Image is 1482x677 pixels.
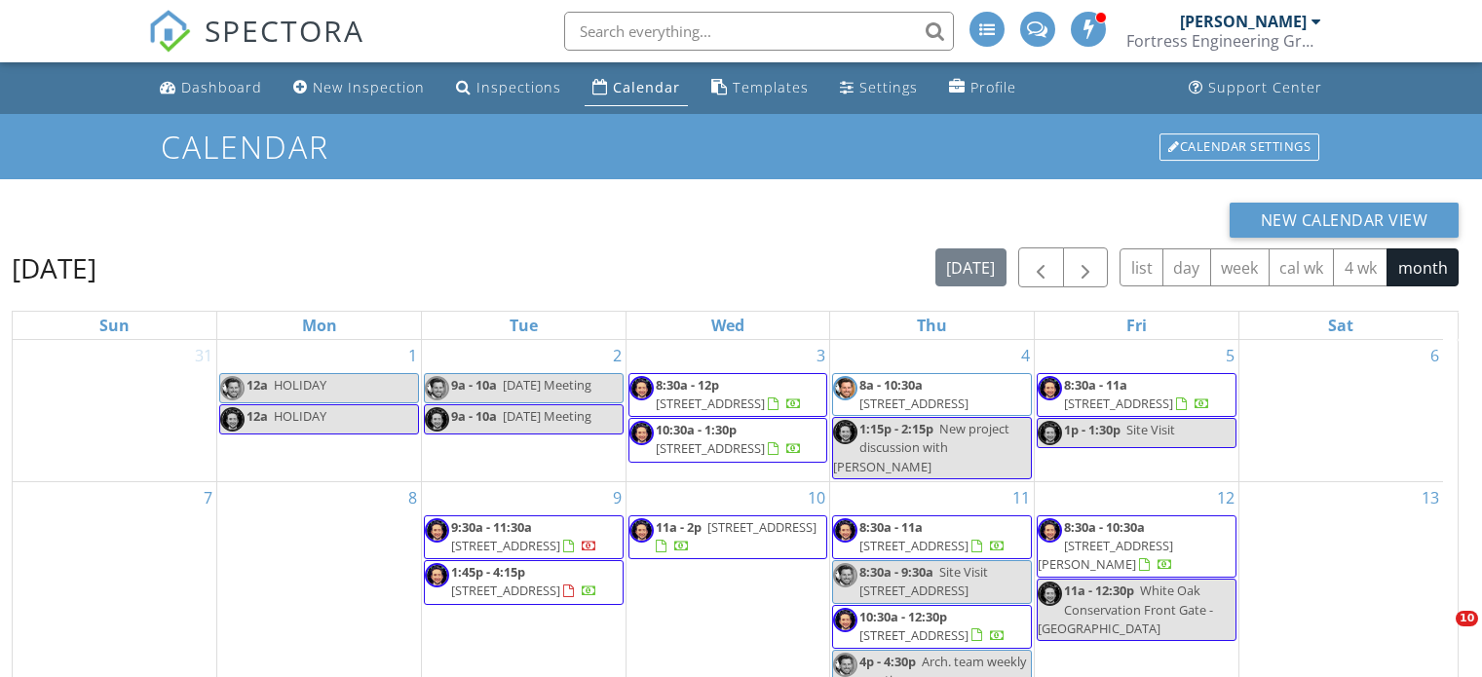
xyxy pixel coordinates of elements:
span: 12a [247,376,268,394]
span: 10 [1456,611,1478,626]
span: [STREET_ADDRESS] [656,395,765,412]
span: SPECTORA [205,10,364,51]
img: 58437b2c5169473c8fa267f02d2a0aeb.jpeg [833,608,857,632]
a: 8:30a - 11a [STREET_ADDRESS] [859,518,1006,554]
h1: Calendar [161,130,1321,164]
a: Go to September 3, 2025 [813,340,829,371]
a: Sunday [95,312,133,339]
span: 10:30a - 12:30p [859,608,947,625]
a: Go to September 2, 2025 [609,340,626,371]
td: Go to August 31, 2025 [13,340,217,481]
img: 58437b2c5169473c8fa267f02d2a0aeb.jpeg [629,518,654,543]
img: 58437b2c5169473c8fa267f02d2a0aeb.jpeg [220,407,245,432]
button: Next month [1063,247,1109,287]
a: 1:45p - 4:15p [STREET_ADDRESS] [424,560,624,604]
img: 58437b2c5169473c8fa267f02d2a0aeb.jpeg [833,518,857,543]
span: [STREET_ADDRESS] [859,395,969,412]
button: week [1210,248,1270,286]
a: Templates [703,70,817,106]
a: Calendar [585,70,688,106]
a: 8:30a - 10:30a [STREET_ADDRESS][PERSON_NAME] [1037,515,1236,579]
div: Inspections [476,78,561,96]
input: Search everything... [564,12,954,51]
img: 703a034f23ae4996ade8c5bf15100df7.jpeg [833,563,857,587]
a: Thursday [913,312,951,339]
span: Site Visit [STREET_ADDRESS] [859,563,988,599]
span: 11a - 12:30p [1064,582,1134,599]
a: 9:30a - 11:30a [STREET_ADDRESS] [424,515,624,559]
img: 58437b2c5169473c8fa267f02d2a0aeb.jpeg [1038,376,1062,400]
a: Go to September 4, 2025 [1017,340,1034,371]
span: 8:30a - 11a [1064,376,1127,394]
a: Settings [832,70,926,106]
button: day [1162,248,1211,286]
a: Tuesday [506,312,542,339]
a: Go to September 12, 2025 [1213,482,1238,513]
span: HOLIDAY [274,376,326,394]
span: [DATE] Meeting [503,376,591,394]
button: Previous month [1018,247,1064,287]
img: 58437b2c5169473c8fa267f02d2a0aeb.jpeg [629,421,654,445]
span: [STREET_ADDRESS] [707,518,817,536]
a: Go to September 1, 2025 [404,340,421,371]
a: Go to September 7, 2025 [200,482,216,513]
div: Calendar Settings [1159,133,1319,161]
a: 1:45p - 4:15p [STREET_ADDRESS] [451,563,597,599]
a: Wednesday [707,312,748,339]
span: 11a - 2p [656,518,702,536]
a: SPECTORA [148,26,364,67]
button: cal wk [1269,248,1335,286]
span: 8:30a - 9:30a [859,563,933,581]
td: Go to September 1, 2025 [217,340,422,481]
a: 8:30a - 11a [STREET_ADDRESS] [1037,373,1236,417]
span: 1:15p - 2:15p [859,420,933,437]
span: 9a - 10a [451,376,497,394]
div: Fortress Engineering Group LLC [1126,31,1321,51]
a: Go to September 9, 2025 [609,482,626,513]
a: Go to September 5, 2025 [1222,340,1238,371]
span: [STREET_ADDRESS][PERSON_NAME] [1038,537,1173,573]
a: Go to September 13, 2025 [1418,482,1443,513]
a: New Inspection [285,70,433,106]
img: 58437b2c5169473c8fa267f02d2a0aeb.jpeg [1038,518,1062,543]
span: [STREET_ADDRESS] [451,537,560,554]
img: 703a034f23ae4996ade8c5bf15100df7.jpeg [833,376,857,400]
button: list [1120,248,1163,286]
a: 8:30a - 11a [STREET_ADDRESS] [832,515,1032,559]
td: Go to September 3, 2025 [626,340,830,481]
img: 58437b2c5169473c8fa267f02d2a0aeb.jpeg [425,407,449,432]
a: Monday [298,312,341,339]
button: month [1387,248,1459,286]
div: Templates [733,78,809,96]
a: 10:30a - 12:30p [STREET_ADDRESS] [859,608,1006,644]
a: 9:30a - 11:30a [STREET_ADDRESS] [451,518,597,554]
a: Support Center [1181,70,1330,106]
a: 8:30a - 12p [STREET_ADDRESS] [628,373,828,417]
a: Friday [1122,312,1151,339]
img: 58437b2c5169473c8fa267f02d2a0aeb.jpeg [425,563,449,587]
td: Go to September 5, 2025 [1035,340,1239,481]
div: New Inspection [313,78,425,96]
a: Go to September 6, 2025 [1426,340,1443,371]
a: 8:30a - 11a [STREET_ADDRESS] [1064,376,1210,412]
span: 8:30a - 10:30a [1064,518,1145,536]
a: Go to September 8, 2025 [404,482,421,513]
h2: [DATE] [12,248,96,287]
img: 58437b2c5169473c8fa267f02d2a0aeb.jpeg [1038,421,1062,445]
a: 10:30a - 1:30p [STREET_ADDRESS] [628,418,828,462]
div: Dashboard [181,78,262,96]
span: White Oak Conservation Front Gate - [GEOGRAPHIC_DATA] [1038,582,1213,636]
a: Company Profile [941,70,1024,106]
span: [STREET_ADDRESS] [656,439,765,457]
span: 1:45p - 4:15p [451,563,525,581]
img: 703a034f23ae4996ade8c5bf15100df7.jpeg [220,376,245,400]
span: [STREET_ADDRESS] [1064,395,1173,412]
span: [DATE] Meeting [503,407,591,425]
img: 703a034f23ae4996ade8c5bf15100df7.jpeg [425,376,449,400]
span: [STREET_ADDRESS] [859,537,969,554]
a: Go to September 11, 2025 [1008,482,1034,513]
a: Dashboard [152,70,270,106]
a: Go to September 10, 2025 [804,482,829,513]
div: Support Center [1208,78,1322,96]
img: The Best Home Inspection Software - Spectora [148,10,191,53]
